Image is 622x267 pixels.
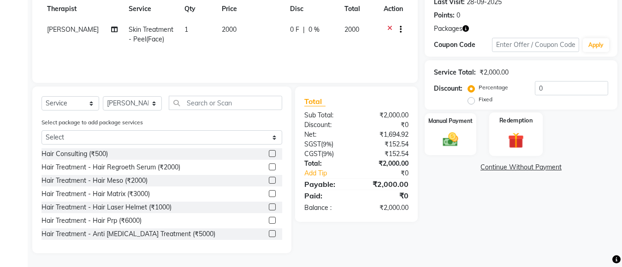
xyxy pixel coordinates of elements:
div: Hair Consulting (₹500) [41,149,108,159]
div: Discount: [434,84,462,93]
div: Service Total: [434,68,476,77]
span: Skin Treatment - Peel(Face) [129,25,173,43]
label: Manual Payment [428,117,473,125]
div: ₹2,000.00 [356,159,415,168]
div: ₹0 [366,168,415,178]
label: Select package to add package services [41,118,143,127]
span: Total [304,97,326,106]
div: ₹0 [356,190,415,201]
div: Paid: [297,190,356,201]
div: Hair Treatment - Hair Matrix (₹3000) [41,189,150,199]
div: Net: [297,130,356,139]
div: Hair Treatment - Anti [MEDICAL_DATA] Treatment (₹5000) [41,229,215,239]
img: _cash.svg [438,131,463,148]
div: Hair Treatment - Hair Prp (₹6000) [41,216,142,226]
div: ₹2,000.00 [480,68,509,77]
label: Percentage [479,83,508,92]
div: ₹1,694.92 [356,130,415,139]
span: 9% [323,150,332,157]
span: | [303,25,305,35]
div: Hair Treatment - Hair Regroeth Serum (₹2000) [41,163,180,172]
div: ( ) [297,139,356,149]
div: ₹2,000.00 [356,203,415,213]
div: Coupon Code [434,40,492,50]
span: 0 % [308,25,320,35]
span: 2000 [344,25,359,34]
div: Discount: [297,120,356,130]
div: ₹152.54 [356,149,415,159]
div: Points: [434,11,455,20]
div: ₹152.54 [356,139,415,149]
span: 1 [184,25,188,34]
div: Sub Total: [297,110,356,120]
div: Payable: [297,179,356,190]
label: Fixed [479,95,492,104]
div: ₹2,000.00 [356,179,415,190]
div: Hair Treatment - Hair Laser Helmet (₹1000) [41,203,172,212]
span: 0 F [290,25,299,35]
div: Balance : [297,203,356,213]
div: ₹0 [356,120,415,130]
span: 2000 [222,25,237,34]
a: Continue Without Payment [427,163,616,172]
input: Enter Offer / Coupon Code [492,38,579,52]
a: Add Tip [297,168,366,178]
label: Redemption [499,116,533,125]
div: ₹2,000.00 [356,110,415,120]
span: [PERSON_NAME] [47,25,99,34]
div: Hair Treatment - Hair Meso (₹2000) [41,176,148,186]
span: CGST [304,150,321,158]
img: _gift.svg [503,130,529,150]
div: 0 [456,11,460,20]
span: 9% [323,140,332,148]
span: Packages [434,24,462,34]
div: Total: [297,159,356,168]
input: Search or Scan [169,96,282,110]
span: SGST [304,140,321,148]
div: ( ) [297,149,356,159]
button: Apply [583,38,609,52]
